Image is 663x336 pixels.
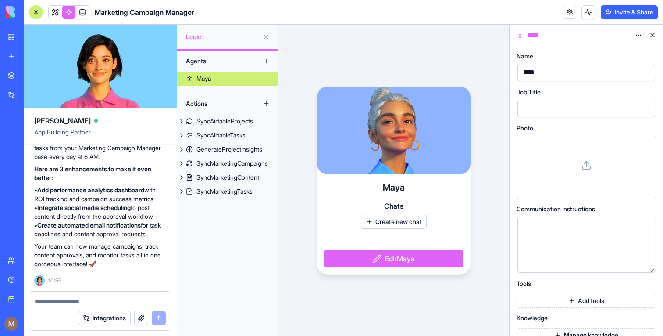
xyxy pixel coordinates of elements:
[196,173,259,182] div: SyncMarketingContent
[517,206,595,212] span: Communication Instructions
[601,5,658,19] button: Invite & Share
[186,33,259,41] span: Logic
[37,186,144,194] strong: Add performance analytics dashboard
[182,97,252,111] div: Actions
[177,184,278,199] a: SyncMarketingTasks
[177,114,278,128] a: SyncAirtableProjects
[384,201,403,211] span: Chats
[4,317,18,331] img: ACg8ocLQ2_qLyJ0M0VMJVQI53zu8i_zRcLLJVtdBHUBm2D4_RUq3eQ=s96-c
[78,311,131,325] button: Integrations
[34,242,166,268] p: Your team can now manage campaigns, track content approvals, and monitor tasks all in one gorgeou...
[177,128,278,142] a: SyncAirtableTasks
[34,186,166,238] p: • with ROI tracking and campaign success metrics • to post content directly from the approval wor...
[517,315,548,321] span: Knowledge
[177,156,278,170] a: SyncMarketingCampaigns
[37,204,131,211] strong: Integrate social media scheduling
[196,117,253,126] div: SyncAirtableProjects
[34,128,166,144] span: App Building Partner
[196,145,262,154] div: GenerateProjectInsights
[6,6,61,18] img: logo
[48,277,61,284] span: 10:55
[517,125,533,131] span: Photo
[196,159,268,168] div: SyncMarketingCampaigns
[95,7,194,18] h1: Marketing Campaign Manager
[177,72,278,86] a: Maya
[383,181,405,194] h4: Maya
[517,294,656,308] button: Add tools
[177,170,278,184] a: SyncMarketingContent
[196,74,211,83] div: Maya
[361,215,427,229] button: Create new chat
[177,142,278,156] a: GenerateProjectInsights
[517,89,541,95] span: Job Title
[324,250,463,267] button: EditMaya
[37,221,141,229] strong: Create automated email notifications
[34,116,91,126] span: [PERSON_NAME]
[196,131,246,140] div: SyncAirtableTasks
[517,53,533,59] span: Name
[34,275,45,286] img: Ella_00000_wcx2te.png
[34,165,151,181] strong: Here are 3 enhancements to make it even better:
[196,187,253,196] div: SyncMarketingTasks
[182,54,252,68] div: Agents
[517,281,531,287] span: Tools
